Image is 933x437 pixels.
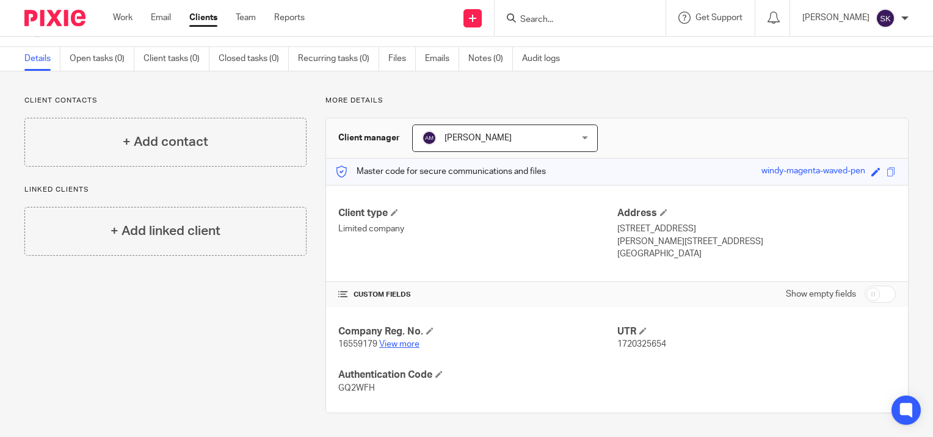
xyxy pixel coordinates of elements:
h4: Address [617,207,896,220]
a: Open tasks (0) [70,47,134,71]
img: Pixie [24,10,85,26]
p: [GEOGRAPHIC_DATA] [617,248,896,260]
a: Clients [189,12,217,24]
a: Audit logs [522,47,569,71]
a: Notes (0) [468,47,513,71]
a: Team [236,12,256,24]
h4: Authentication Code [338,369,617,381]
p: More details [325,96,909,106]
a: Client tasks (0) [143,47,209,71]
h4: + Add linked client [111,222,220,240]
span: 1720325654 [617,340,666,349]
a: Closed tasks (0) [219,47,289,71]
h4: Client type [338,207,617,220]
a: Email [151,12,171,24]
h4: + Add contact [123,132,208,151]
input: Search [519,15,629,26]
a: Reports [274,12,305,24]
a: Recurring tasks (0) [298,47,379,71]
p: Limited company [338,223,617,235]
h4: Company Reg. No. [338,325,617,338]
p: Client contacts [24,96,307,106]
label: Show empty fields [786,288,856,300]
a: View more [379,340,419,349]
h4: UTR [617,325,896,338]
a: Emails [425,47,459,71]
p: Master code for secure communications and files [335,165,546,178]
p: [STREET_ADDRESS] [617,223,896,235]
a: Work [113,12,133,24]
a: Files [388,47,416,71]
p: [PERSON_NAME][STREET_ADDRESS] [617,236,896,248]
img: svg%3E [422,131,437,145]
a: Details [24,47,60,71]
h4: CUSTOM FIELDS [338,290,617,300]
p: [PERSON_NAME] [802,12,869,24]
h3: Client manager [338,132,400,144]
span: 16559179 [338,340,377,349]
div: windy-magenta-waved-pen [761,165,865,179]
p: Linked clients [24,185,307,195]
img: svg%3E [876,9,895,28]
span: [PERSON_NAME] [445,134,512,142]
span: GQ2WFH [338,384,375,392]
span: Get Support [695,13,742,22]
